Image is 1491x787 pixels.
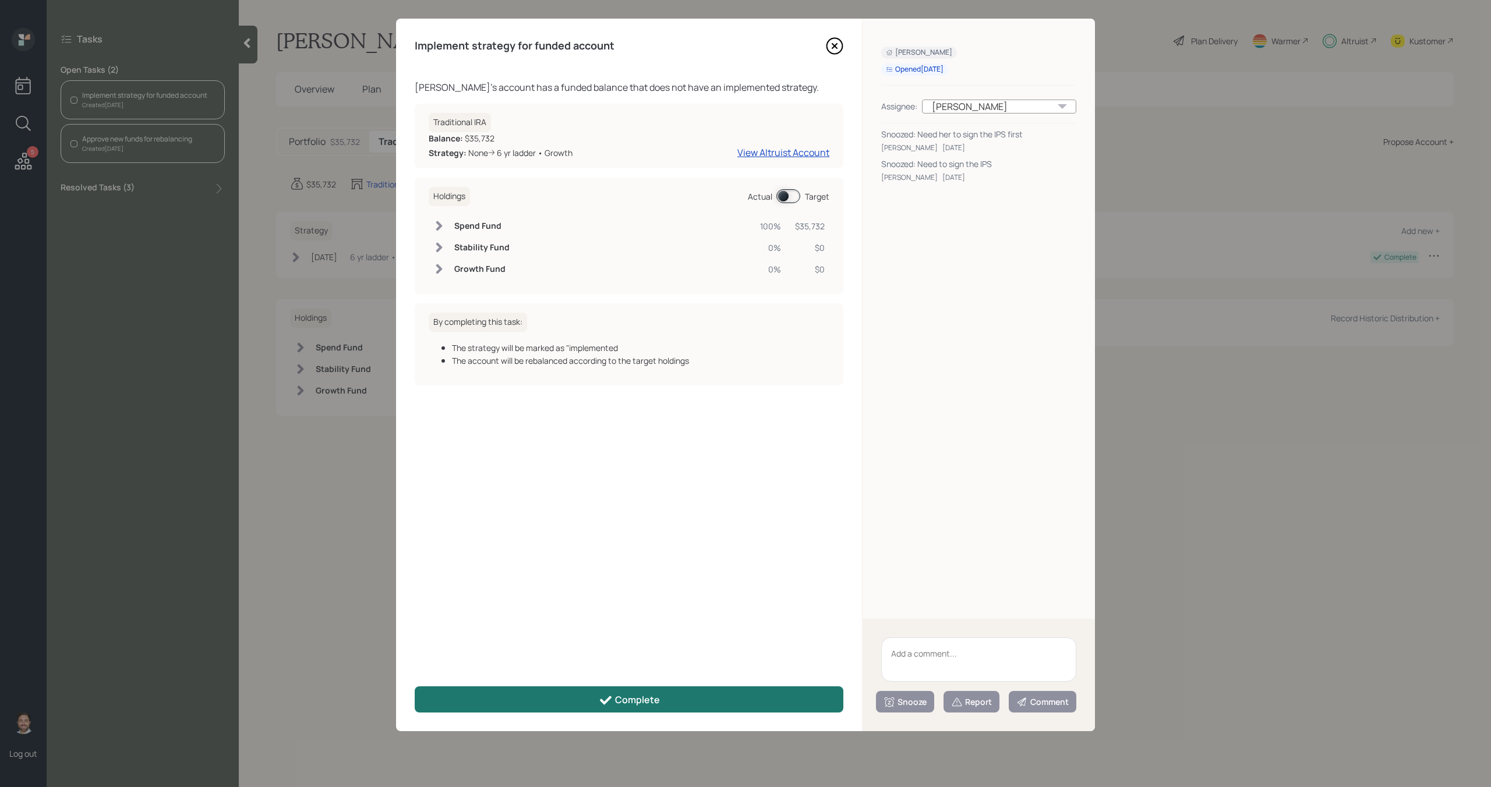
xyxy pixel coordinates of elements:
div: None 6 yr ladder • Growth [429,147,573,159]
h4: Implement strategy for funded account [415,40,614,52]
div: 100% [760,220,781,232]
div: $0 [795,263,825,275]
h6: Holdings [429,187,470,206]
a: View Altruist Account [737,146,829,159]
h6: Spend Fund [454,221,510,231]
div: The strategy will be marked as "implemented [452,342,829,354]
div: 0% [760,242,781,254]
button: Comment [1009,691,1076,712]
div: 0% [760,263,781,275]
div: $0 [795,242,825,254]
div: [DATE] [942,172,965,183]
div: $35,732 [795,220,825,232]
div: Snoozed: Need her to sign the IPS first [881,128,1076,140]
button: Snooze [876,691,934,712]
button: Report [944,691,999,712]
div: Report [951,696,992,708]
div: Snoozed: Need to sign the IPS [881,158,1076,170]
div: [PERSON_NAME] [881,172,938,183]
div: Actual [748,190,772,203]
div: Target [805,190,829,203]
h6: Traditional IRA [429,113,491,132]
button: Complete [415,686,843,712]
h6: Growth Fund [454,264,510,274]
h6: Stability Fund [454,243,510,253]
div: [DATE] [942,143,965,153]
div: Snooze [884,696,927,708]
div: $35,732 [429,132,573,144]
div: [PERSON_NAME] [886,48,952,58]
h6: By completing this task: [429,313,527,332]
div: Opened [DATE] [886,65,944,75]
div: Complete [599,693,660,707]
b: Balance: [429,133,463,144]
b: Strategy: [429,147,467,158]
div: [PERSON_NAME] 's account has a funded balance that does not have an implemented strategy. [415,80,843,94]
div: [PERSON_NAME] [922,100,1076,114]
div: The account will be rebalanced according to the target holdings [452,354,829,367]
div: Comment [1016,696,1069,708]
div: [PERSON_NAME] [881,143,938,153]
div: Assignee: [881,100,917,112]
